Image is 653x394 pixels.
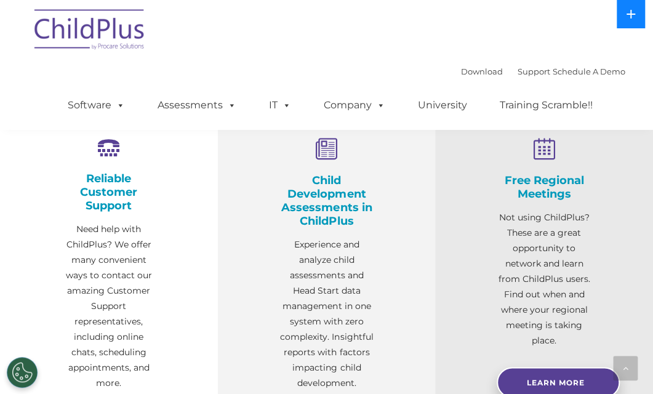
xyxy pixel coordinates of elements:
[55,93,137,118] a: Software
[497,174,591,201] h4: Free Regional Meetings
[279,237,374,391] p: Experience and analyze child assessments and Head Start data management in one system with zero c...
[553,66,625,76] a: Schedule A Demo
[527,378,585,387] span: Learn More
[461,66,503,76] a: Download
[257,93,303,118] a: IT
[62,172,156,212] h4: Reliable Customer Support
[406,93,479,118] a: University
[461,66,625,76] font: |
[145,93,249,118] a: Assessments
[518,66,550,76] a: Support
[62,222,156,391] p: Need help with ChildPlus? We offer many convenient ways to contact our amazing Customer Support r...
[311,93,398,118] a: Company
[497,210,591,348] p: Not using ChildPlus? These are a great opportunity to network and learn from ChildPlus users. Fin...
[279,174,374,228] h4: Child Development Assessments in ChildPlus
[28,1,151,62] img: ChildPlus by Procare Solutions
[487,93,605,118] a: Training Scramble!!
[7,357,38,388] button: Cookies Settings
